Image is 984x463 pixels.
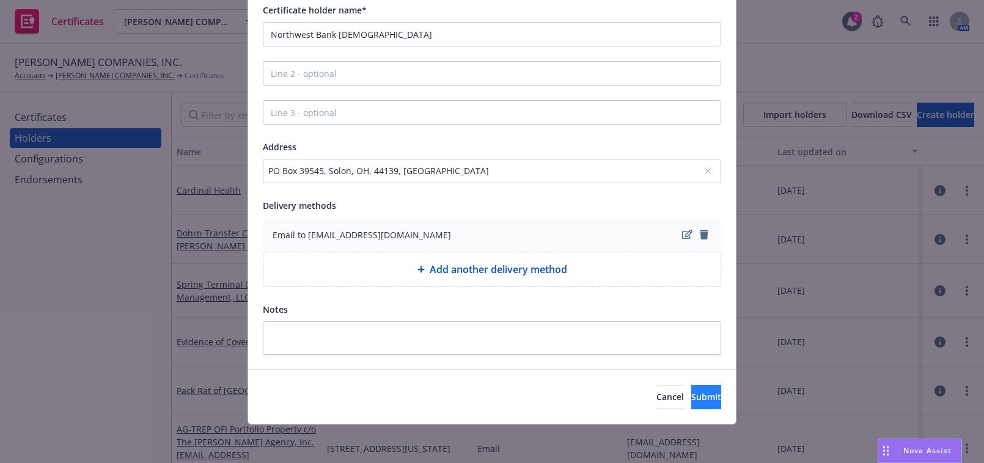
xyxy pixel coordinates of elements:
button: Nova Assist [878,439,962,463]
span: Delivery methods [263,200,336,211]
a: remove [697,227,711,242]
input: Line 3 - optional [263,100,721,125]
div: PO Box 39545, Solon, OH, 44139, [GEOGRAPHIC_DATA] [268,164,703,177]
span: Certificate holder name* [263,4,367,16]
span: Address [263,141,296,153]
div: Drag to move [878,439,894,462]
span: Notes [263,304,288,315]
span: Nova Assist [903,445,952,456]
span: Email to [EMAIL_ADDRESS][DOMAIN_NAME] [273,228,451,241]
span: Cancel [656,391,684,403]
input: Line 2 - optional [263,61,721,86]
button: Cancel [656,385,684,409]
a: edit [680,227,694,242]
div: Add another delivery method [263,252,721,287]
span: Submit [691,391,721,403]
button: PO Box 39545, Solon, OH, 44139, [GEOGRAPHIC_DATA] [263,159,721,183]
button: Submit [691,385,721,409]
input: Line 1 [263,22,721,46]
span: Add another delivery method [430,262,567,277]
